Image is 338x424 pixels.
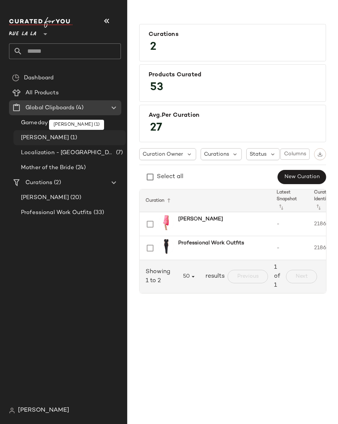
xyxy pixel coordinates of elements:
[25,89,59,97] span: All Products
[24,74,54,82] span: Dashboard
[284,151,306,157] span: Columns
[149,31,317,38] div: Curations
[25,104,74,112] span: Global Clipboards
[74,164,86,172] span: (24)
[69,193,82,202] span: (20)
[203,272,225,281] span: results
[271,212,308,236] td: -
[115,149,123,157] span: (7)
[143,150,183,158] span: Curation Owner
[9,408,15,414] img: svg%3e
[271,189,308,212] th: Latest Snapshot
[178,239,244,247] b: Professional Work Outfits
[52,179,61,187] span: (2)
[87,119,97,127] span: (0)
[182,273,196,280] span: 50
[18,406,69,415] span: [PERSON_NAME]
[9,25,36,39] span: Rue La La
[21,134,69,142] span: [PERSON_NAME]
[143,74,171,101] span: 53
[143,34,164,61] span: 2
[25,179,52,187] span: Curations
[12,74,19,82] img: svg%3e
[140,189,271,212] th: Curation
[157,173,183,182] div: Select all
[9,17,73,28] img: cfy_white_logo.C9jOOHJF.svg
[178,215,223,223] b: [PERSON_NAME]
[69,134,77,142] span: (1)
[284,174,320,180] span: New Curation
[317,152,323,157] img: svg%3e
[21,149,115,157] span: Localization - [GEOGRAPHIC_DATA]
[21,208,92,217] span: Professional Work Outfits
[146,268,176,286] span: Showing 1 to 2
[149,112,317,119] div: Avg.per Curation
[280,149,310,160] button: Columns
[21,119,87,127] span: Gameday - [US_STATE]
[149,71,317,79] div: Products Curated
[92,208,104,217] span: (33)
[21,164,74,172] span: Mother of the Bride
[274,263,280,290] span: 1 of 1
[271,236,308,260] td: -
[74,104,83,112] span: (4)
[143,115,170,141] span: 27
[204,150,229,158] span: Curations
[21,193,69,202] span: [PERSON_NAME]
[250,150,267,158] span: Status
[278,170,326,184] button: New Curation
[176,270,202,283] button: 50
